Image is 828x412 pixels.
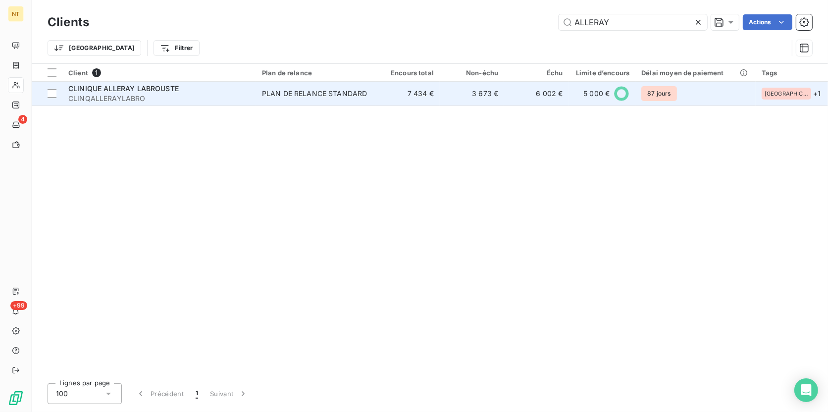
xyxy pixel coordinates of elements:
td: 3 673 € [440,82,504,105]
div: Délai moyen de paiement [641,69,750,77]
span: [GEOGRAPHIC_DATA] [765,91,808,97]
span: 100 [56,389,68,399]
span: +99 [10,301,27,310]
button: [GEOGRAPHIC_DATA] [48,40,141,56]
div: Tags [762,69,822,77]
span: CLINIQUE ALLERAY LABROUSTE [68,84,179,93]
button: Actions [743,14,792,30]
span: 87 jours [641,86,676,101]
h3: Clients [48,13,89,31]
img: Logo LeanPay [8,390,24,406]
div: Non-échu [446,69,498,77]
span: Client [68,69,88,77]
button: Suivant [204,383,254,404]
div: Plan de relance [262,69,369,77]
a: 4 [8,117,23,133]
div: Open Intercom Messenger [794,378,818,402]
div: NT [8,6,24,22]
div: PLAN DE RELANCE STANDARD [262,89,367,99]
div: Encours total [381,69,434,77]
span: 1 [196,389,198,399]
button: Précédent [130,383,190,404]
div: Échu [510,69,563,77]
td: 7 434 € [375,82,440,105]
div: Limite d’encours [575,69,630,77]
span: CLINQALLERAYLABRO [68,94,250,103]
span: + 1 [813,88,821,99]
button: 1 [190,383,204,404]
span: 1 [92,68,101,77]
button: Filtrer [154,40,199,56]
td: 6 002 € [504,82,569,105]
span: 4 [18,115,27,124]
input: Rechercher [559,14,707,30]
span: 5 000 € [583,89,610,99]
